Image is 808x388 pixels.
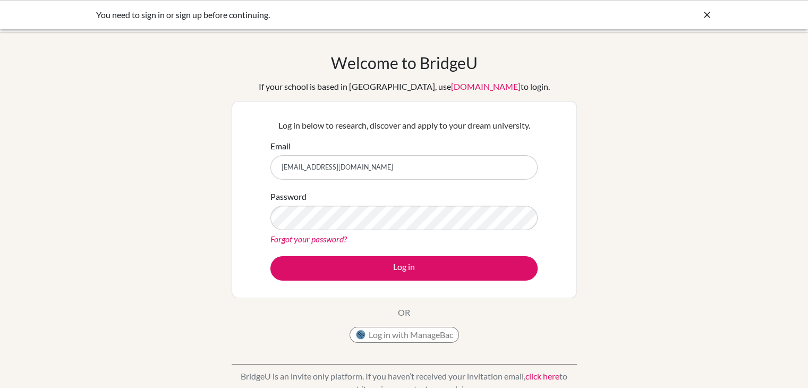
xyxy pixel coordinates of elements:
[270,190,307,203] label: Password
[398,306,410,319] p: OR
[350,327,459,343] button: Log in with ManageBac
[259,80,550,93] div: If your school is based in [GEOGRAPHIC_DATA], use to login.
[451,81,521,91] a: [DOMAIN_NAME]
[270,234,347,244] a: Forgot your password?
[525,371,559,381] a: click here
[270,140,291,153] label: Email
[331,53,478,72] h1: Welcome to BridgeU
[270,119,538,132] p: Log in below to research, discover and apply to your dream university.
[96,9,553,21] div: You need to sign in or sign up before continuing.
[270,256,538,281] button: Log in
